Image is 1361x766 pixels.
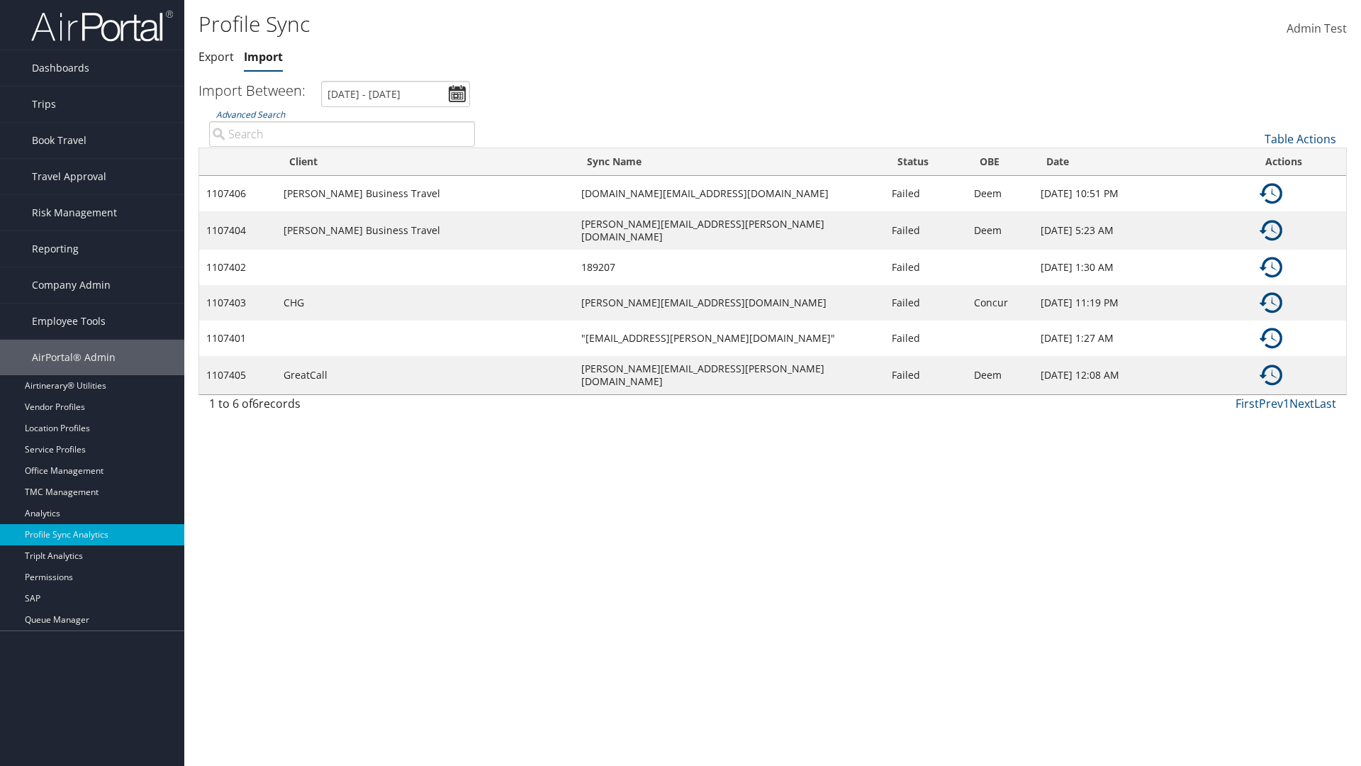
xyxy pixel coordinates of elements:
[1253,148,1346,176] th: Actions
[967,211,1033,250] td: Deem
[574,321,885,356] td: "[EMAIL_ADDRESS][PERSON_NAME][DOMAIN_NAME]"
[216,109,285,121] a: Advanced Search
[276,176,574,211] td: [PERSON_NAME] Business Travel
[199,176,276,211] td: 1107406
[1314,396,1336,411] a: Last
[574,285,885,321] td: [PERSON_NAME][EMAIL_ADDRESS][DOMAIN_NAME]
[1236,396,1259,411] a: First
[885,148,968,176] th: Status: activate to sort column descending
[967,176,1033,211] td: Deem
[885,211,968,250] td: Failed
[885,176,968,211] td: Failed
[199,321,276,356] td: 1107401
[1260,292,1282,314] img: ta-history.png
[199,211,276,250] td: 1107404
[32,50,89,86] span: Dashboards
[32,304,106,339] span: Employee Tools
[198,49,234,65] a: Export
[1034,176,1253,211] td: [DATE] 10:51 PM
[885,356,968,394] td: Failed
[1034,211,1253,250] td: [DATE] 5:23 AM
[1260,182,1282,205] img: ta-history.png
[276,148,574,176] th: Client: activate to sort column ascending
[967,285,1033,321] td: Concur
[967,356,1033,394] td: Deem
[32,195,117,231] span: Risk Management
[32,267,111,303] span: Company Admin
[209,395,475,419] div: 1 to 6 of records
[199,356,276,394] td: 1107405
[1260,256,1282,279] img: ta-history.png
[1034,321,1253,356] td: [DATE] 1:27 AM
[32,340,116,375] span: AirPortal® Admin
[1259,396,1283,411] a: Prev
[1260,367,1282,381] a: Details
[1260,219,1282,242] img: ta-history.png
[198,81,306,100] h3: Import Between:
[321,81,470,107] input: [DATE] - [DATE]
[1034,356,1253,394] td: [DATE] 12:08 AM
[276,285,574,321] td: CHG
[244,49,283,65] a: Import
[1260,186,1282,199] a: Details
[1283,396,1289,411] a: 1
[1265,131,1336,147] a: Table Actions
[1034,285,1253,321] td: [DATE] 11:19 PM
[1260,331,1282,344] a: Details
[1260,327,1282,350] img: ta-history.png
[32,159,106,194] span: Travel Approval
[32,231,79,267] span: Reporting
[574,148,885,176] th: Sync Name: activate to sort column ascending
[32,123,86,158] span: Book Travel
[1260,260,1282,273] a: Details
[1034,250,1253,285] td: [DATE] 1:30 AM
[885,250,968,285] td: Failed
[1287,21,1347,36] span: Admin Test
[32,87,56,122] span: Trips
[1260,295,1282,309] a: Details
[574,176,885,211] td: [DOMAIN_NAME][EMAIL_ADDRESS][DOMAIN_NAME]
[1260,223,1282,236] a: Details
[967,148,1033,176] th: OBE: activate to sort column ascending
[276,356,574,394] td: GreatCall
[885,321,968,356] td: Failed
[1034,148,1253,176] th: Date: activate to sort column ascending
[1260,364,1282,387] img: ta-history.png
[1289,396,1314,411] a: Next
[31,9,173,43] img: airportal-logo.png
[885,285,968,321] td: Failed
[574,250,885,285] td: 189207
[209,121,475,147] input: Advanced Search
[276,211,574,250] td: [PERSON_NAME] Business Travel
[198,9,964,39] h1: Profile Sync
[574,356,885,394] td: [PERSON_NAME][EMAIL_ADDRESS][PERSON_NAME][DOMAIN_NAME]
[1287,7,1347,51] a: Admin Test
[252,396,259,411] span: 6
[199,285,276,321] td: 1107403
[574,211,885,250] td: [PERSON_NAME][EMAIL_ADDRESS][PERSON_NAME][DOMAIN_NAME]
[199,250,276,285] td: 1107402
